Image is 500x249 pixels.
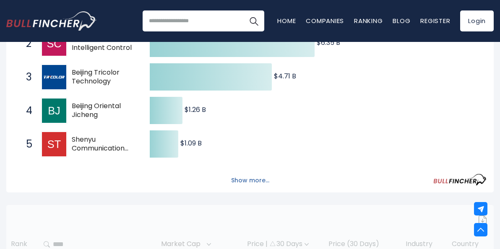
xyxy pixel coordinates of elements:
[22,36,30,51] span: 2
[420,16,450,25] a: Register
[72,102,135,119] span: Beijing Oriental Jicheng
[72,68,135,86] span: Beijing Tricolor Technology
[274,71,296,81] text: $4.71 B
[22,137,30,151] span: 5
[226,174,274,187] button: Show more...
[180,138,202,148] text: $1.09 B
[393,16,410,25] a: Blog
[354,16,383,25] a: Ranking
[42,99,66,123] img: Beijing Oriental Jicheng
[22,104,30,118] span: 4
[42,65,66,89] img: Beijing Tricolor Technology
[460,10,494,31] a: Login
[317,38,340,47] text: $6.35 B
[243,10,264,31] button: Search
[306,16,344,25] a: Companies
[277,16,296,25] a: Home
[6,11,97,31] img: Bullfincher logo
[72,35,135,52] span: Shenzhen H&T Intelligent Control
[22,70,30,84] span: 3
[72,135,135,153] span: Shenyu Communication Technology
[6,11,96,31] a: Go to homepage
[185,105,206,114] text: $1.26 B
[42,31,66,56] img: Shenzhen H&T Intelligent Control
[42,132,66,156] img: Shenyu Communication Technology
